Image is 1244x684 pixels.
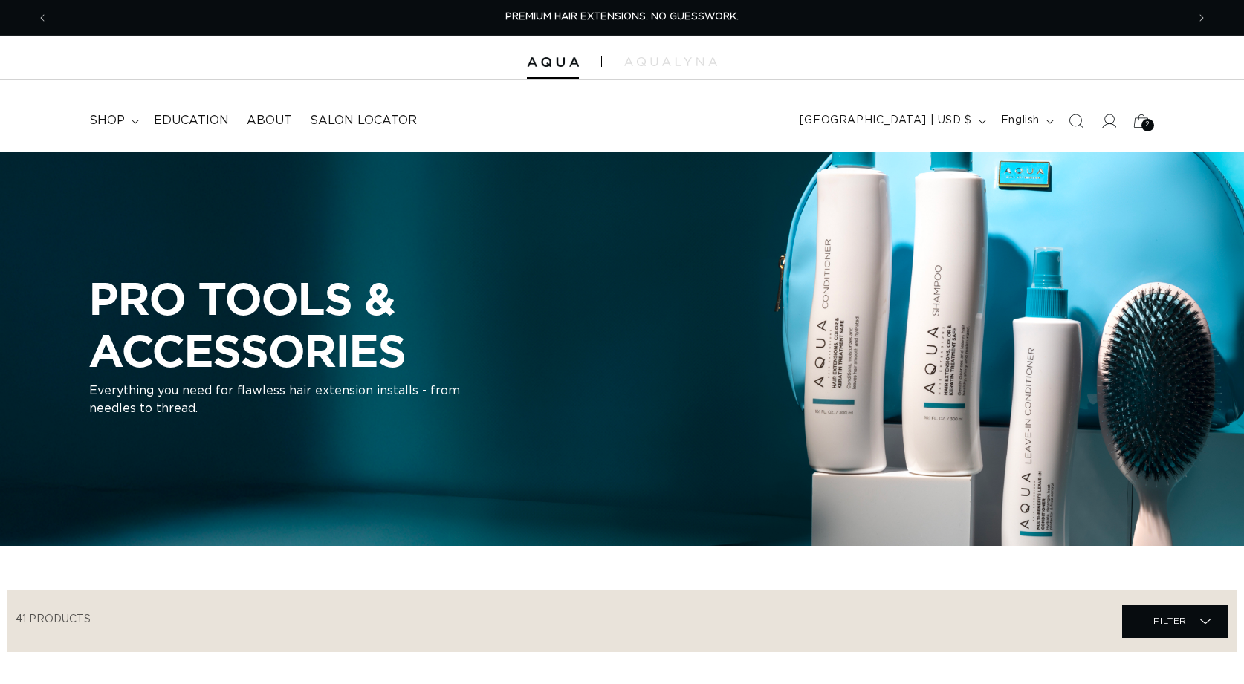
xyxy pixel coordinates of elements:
summary: Search [1060,105,1092,137]
span: 41 products [16,614,91,625]
a: Education [145,104,238,137]
button: Next announcement [1185,4,1218,32]
a: Salon Locator [301,104,426,137]
summary: shop [80,104,145,137]
span: Filter [1153,607,1187,635]
span: Education [154,113,229,128]
h2: PRO TOOLS & ACCESSORIES [89,273,654,376]
span: Salon Locator [310,113,417,128]
button: English [992,107,1060,135]
summary: Filter [1122,605,1228,638]
img: aqualyna.com [624,57,717,66]
button: Previous announcement [26,4,59,32]
a: About [238,104,301,137]
span: About [247,113,292,128]
img: Aqua Hair Extensions [527,57,579,68]
span: PREMIUM HAIR EXTENSIONS. NO GUESSWORK. [505,12,739,22]
button: [GEOGRAPHIC_DATA] | USD $ [791,107,992,135]
span: 2 [1145,119,1150,131]
span: shop [89,113,125,128]
p: Everything you need for flawless hair extension installs - from needles to thread. [89,382,461,418]
span: [GEOGRAPHIC_DATA] | USD $ [800,113,972,128]
span: English [1001,113,1040,128]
